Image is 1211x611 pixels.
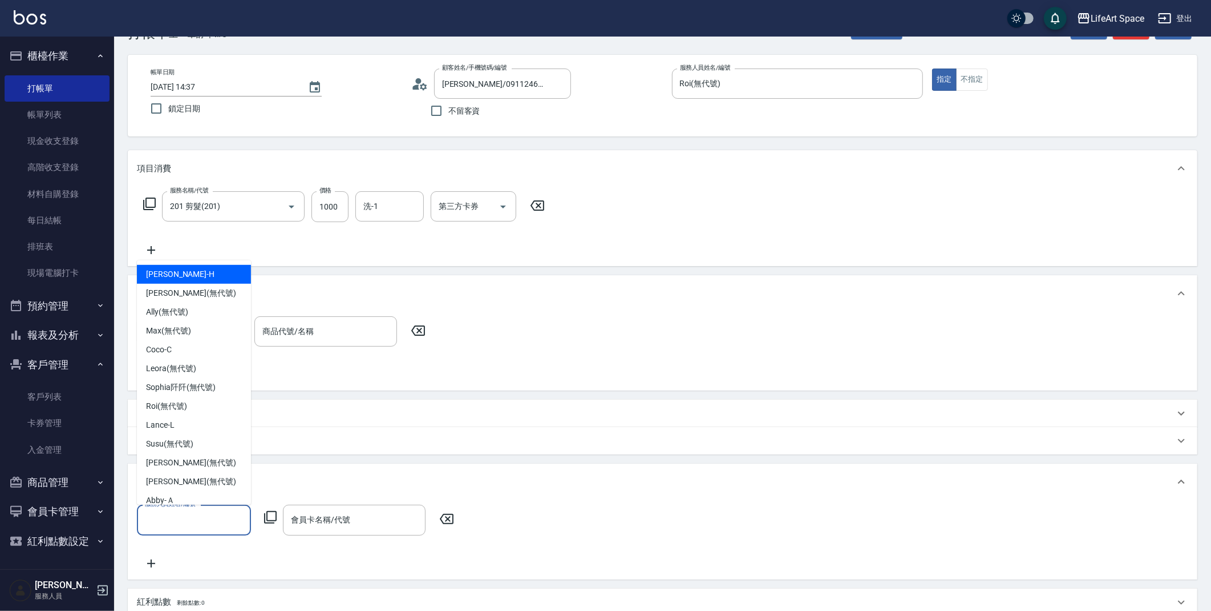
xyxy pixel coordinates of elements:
input: YYYY/MM/DD hh:mm [151,78,297,97]
span: Coco -C [146,344,172,356]
span: 不留客資 [448,105,480,117]
p: 紅利點數 [137,596,205,609]
button: 櫃檯作業 [5,41,110,71]
a: 現金收支登錄 [5,128,110,154]
p: 項目消費 [137,163,171,175]
span: [PERSON_NAME] -H [146,268,214,280]
div: LifeArt Space [1091,11,1144,26]
label: 價格 [319,186,331,195]
button: 指定 [932,69,957,91]
span: Roi (無代號) [146,400,187,412]
div: 會員卡銷售 [128,464,1197,500]
span: 鎖定日期 [168,103,200,115]
label: 顧客姓名/手機號碼/編號 [442,63,507,72]
div: 使用預收卡 [128,427,1197,455]
a: 帳單列表 [5,102,110,128]
span: Max (無代號) [146,325,191,337]
label: 服務人員姓名/編號 [680,63,730,72]
span: [PERSON_NAME] (無代號) [146,287,236,299]
h5: [PERSON_NAME] [35,580,93,591]
button: save [1044,7,1067,30]
a: 打帳單 [5,75,110,102]
img: Logo [14,10,46,25]
span: Ally (無代號) [146,306,188,318]
button: 登出 [1153,8,1197,29]
button: Open [282,198,301,216]
div: 項目消費 [128,150,1197,187]
a: 排班表 [5,234,110,260]
button: 報表及分析 [5,320,110,350]
button: 不指定 [956,69,988,91]
a: 材料自購登錄 [5,181,110,207]
label: 帳單日期 [151,68,175,77]
div: 預收卡販賣 [128,400,1197,427]
a: 入金管理 [5,437,110,463]
span: Abby -Ａ [146,495,175,507]
span: Sophia阡阡 (無代號) [146,381,216,393]
button: LifeArt Space [1072,7,1149,30]
span: Susu (無代號) [146,438,193,450]
p: 服務人員 [35,591,93,601]
button: 會員卡管理 [5,497,110,526]
a: 現場電腦打卡 [5,260,110,286]
span: [PERSON_NAME] (無代號) [146,457,236,469]
label: 服務名稱/代號 [170,186,208,195]
img: Person [9,579,32,602]
a: 客戶列表 [5,384,110,410]
button: Choose date, selected date is 2025-09-11 [301,74,329,101]
a: 高階收支登錄 [5,154,110,180]
span: Leora (無代號) [146,363,196,375]
button: 商品管理 [5,468,110,497]
span: 剩餘點數: 0 [177,600,205,606]
a: 卡券管理 [5,410,110,436]
span: [PERSON_NAME] (無代號) [146,476,236,488]
button: 紅利點數設定 [5,526,110,556]
button: 預約管理 [5,291,110,321]
button: Open [494,198,512,216]
button: 客戶管理 [5,350,110,380]
span: Lance -L [146,419,175,431]
div: 店販銷售 [128,275,1197,312]
a: 每日結帳 [5,207,110,234]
